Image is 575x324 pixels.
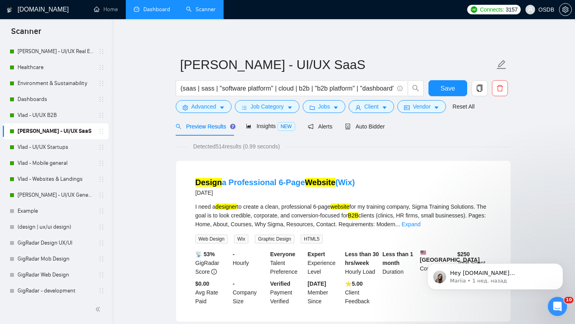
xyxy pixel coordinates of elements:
[559,3,572,16] button: setting
[492,80,508,96] button: delete
[194,279,231,306] div: Avg Rate Paid
[307,281,326,287] b: [DATE]
[98,176,105,182] span: holder
[471,6,477,13] img: upwork-logo.png
[305,178,335,187] mark: Website
[18,187,93,203] a: [PERSON_NAME] - UI/UX General
[246,123,252,129] span: area-chart
[492,85,508,92] span: delete
[98,288,105,294] span: holder
[255,235,294,243] span: Graphic Design
[395,221,400,227] span: ...
[94,6,118,13] a: homeHome
[415,247,575,302] iframe: Intercom notifications сообщение
[408,85,423,92] span: search
[98,240,105,246] span: holder
[18,155,93,171] a: Vlad - Mobile general
[18,107,93,123] a: Vlad - UI/UX B2B
[18,251,93,267] a: GigRadar Mob Design
[186,6,216,13] a: searchScanner
[98,128,105,134] span: holder
[18,267,93,283] a: GigRadar Web Design
[527,7,533,12] span: user
[559,6,571,13] span: setting
[7,4,12,16] img: logo
[308,124,313,129] span: notification
[195,178,222,187] mark: Design
[195,235,228,243] span: Web Design
[18,43,93,59] a: [PERSON_NAME] - UI/UX Real Estate
[194,250,231,276] div: GigRadar Score
[18,171,93,187] a: Vlad - Websites & Landings
[246,123,295,129] span: Insights
[301,235,323,243] span: HTML5
[564,297,573,303] span: 10
[98,192,105,198] span: holder
[333,105,339,111] span: caret-down
[548,297,567,316] iframe: Intercom live chat
[472,80,488,96] button: copy
[5,26,48,42] span: Scanner
[434,105,439,111] span: caret-down
[343,250,381,276] div: Hourly Load
[231,250,269,276] div: Hourly
[235,100,299,113] button: barsJob Categorycaret-down
[234,235,248,243] span: Wix
[18,139,93,155] a: Vlad - UI/UX Startups
[98,96,105,103] span: holder
[348,212,358,219] mark: B2B
[134,6,170,13] a: dashboardDashboard
[270,281,291,287] b: Verified
[307,251,325,257] b: Expert
[308,123,333,130] span: Alerts
[318,102,330,111] span: Jobs
[402,221,420,227] a: Expand
[278,122,295,131] span: NEW
[506,5,517,14] span: 3157
[349,100,394,113] button: userClientcaret-down
[343,279,381,306] div: Client Feedback
[250,102,284,111] span: Job Category
[306,279,343,306] div: Member Since
[440,83,455,93] span: Save
[452,102,474,111] a: Reset All
[219,105,225,111] span: caret-down
[269,250,306,276] div: Talent Preference
[404,105,410,111] span: idcard
[345,251,379,266] b: Less than 30 hrs/week
[95,305,103,313] span: double-left
[195,188,355,198] div: [DATE]
[191,102,216,111] span: Advanced
[195,251,215,257] b: 📡 53%
[355,105,361,111] span: user
[98,208,105,214] span: holder
[211,269,217,275] span: info-circle
[18,123,93,139] a: [PERSON_NAME] - UI/UX SaaS
[18,219,93,235] a: (design | ux/ui design)
[345,123,385,130] span: Auto Bidder
[18,283,93,299] a: GigRadar - development
[18,75,93,91] a: Environment & Sustainability
[345,281,363,287] b: ⭐️ 5.00
[397,86,402,91] span: info-circle
[176,123,233,130] span: Preview Results
[195,178,355,187] a: Designa Professional 6-PageWebsite(Wix)
[216,203,237,210] mark: designer
[195,281,209,287] b: $0.00
[306,250,343,276] div: Experience Level
[195,202,492,229] div: I need a to create a clean, professional 6-page for my training company, Sigma Training Solutions...
[242,105,247,111] span: bars
[303,100,346,113] button: folderJobscaret-down
[345,124,351,129] span: robot
[180,55,495,75] input: Scanner name...
[18,235,93,251] a: GigRadar Design UX/UI
[180,83,394,93] input: Search Freelance Jobs...
[364,102,379,111] span: Client
[270,251,295,257] b: Everyone
[98,160,105,166] span: holder
[397,100,446,113] button: idcardVendorcaret-down
[229,123,236,130] div: Tooltip anchor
